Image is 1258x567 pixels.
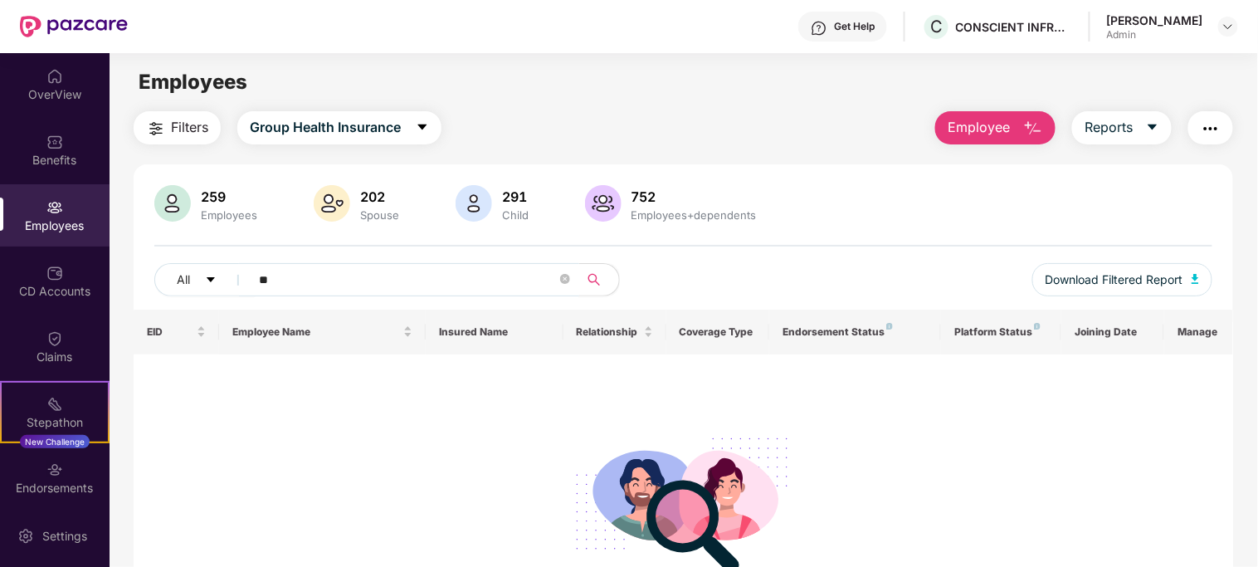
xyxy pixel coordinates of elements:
[578,263,620,296] button: search
[628,188,760,205] div: 752
[197,208,261,222] div: Employees
[426,310,563,354] th: Insured Name
[237,111,441,144] button: Group Health Insurancecaret-down
[232,325,400,339] span: Employee Name
[46,199,63,216] img: svg+xml;base64,PHN2ZyBpZD0iRW1wbG95ZWVzIiB4bWxucz0iaHR0cDovL3d3dy53My5vcmcvMjAwMC9zdmciIHdpZHRoPS...
[134,310,220,354] th: EID
[146,119,166,139] img: svg+xml;base64,PHN2ZyB4bWxucz0iaHR0cDovL3d3dy53My5vcmcvMjAwMC9zdmciIHdpZHRoPSIyNCIgaGVpZ2h0PSIyNC...
[956,19,1072,35] div: CONSCIENT INFRASTRUCTURE PVT LTD
[1032,263,1213,296] button: Download Filtered Report
[1164,310,1233,354] th: Manage
[1107,12,1203,28] div: [PERSON_NAME]
[205,274,217,287] span: caret-down
[46,68,63,85] img: svg+xml;base64,PHN2ZyBpZD0iSG9tZSIgeG1sbnM9Imh0dHA6Ly93d3cudzMub3JnLzIwMDAvc3ZnIiB3aWR0aD0iMjAiIG...
[46,330,63,347] img: svg+xml;base64,PHN2ZyBpZD0iQ2xhaW0iIHhtbG5zPSJodHRwOi8vd3d3LnczLm9yZy8yMDAwL3N2ZyIgd2lkdGg9IjIwIi...
[416,120,429,135] span: caret-down
[499,208,532,222] div: Child
[20,435,90,448] div: New Challenge
[139,70,247,94] span: Employees
[783,325,928,339] div: Endorsement Status
[1201,119,1221,139] img: svg+xml;base64,PHN2ZyB4bWxucz0iaHR0cDovL3d3dy53My5vcmcvMjAwMC9zdmciIHdpZHRoPSIyNCIgaGVpZ2h0PSIyNC...
[563,310,666,354] th: Relationship
[171,117,208,138] span: Filters
[37,528,92,545] div: Settings
[577,325,641,339] span: Relationship
[46,134,63,150] img: svg+xml;base64,PHN2ZyBpZD0iQmVuZWZpdHMiIHhtbG5zPSJodHRwOi8vd3d3LnczLm9yZy8yMDAwL3N2ZyIgd2lkdGg9Ij...
[197,188,261,205] div: 259
[1034,323,1041,330] img: svg+xml;base64,PHN2ZyB4bWxucz0iaHR0cDovL3d3dy53My5vcmcvMjAwMC9zdmciIHdpZHRoPSI4IiBoZWlnaHQ9IjgiIH...
[2,414,108,431] div: Stepathon
[46,265,63,281] img: svg+xml;base64,PHN2ZyBpZD0iQ0RfQWNjb3VudHMiIGRhdGEtbmFtZT0iQ0QgQWNjb3VudHMiIHhtbG5zPSJodHRwOi8vd3...
[578,273,611,286] span: search
[134,111,221,144] button: Filters
[357,208,402,222] div: Spouse
[154,263,256,296] button: Allcaret-down
[585,185,622,222] img: svg+xml;base64,PHN2ZyB4bWxucz0iaHR0cDovL3d3dy53My5vcmcvMjAwMC9zdmciIHhtbG5zOnhsaW5rPSJodHRwOi8vd3...
[177,271,190,289] span: All
[1192,274,1200,284] img: svg+xml;base64,PHN2ZyB4bWxucz0iaHR0cDovL3d3dy53My5vcmcvMjAwMC9zdmciIHhtbG5zOnhsaW5rPSJodHRwOi8vd3...
[935,111,1056,144] button: Employee
[560,272,570,288] span: close-circle
[456,185,492,222] img: svg+xml;base64,PHN2ZyB4bWxucz0iaHR0cDovL3d3dy53My5vcmcvMjAwMC9zdmciIHhtbG5zOnhsaW5rPSJodHRwOi8vd3...
[628,208,760,222] div: Employees+dependents
[1107,28,1203,42] div: Admin
[1072,111,1172,144] button: Reportscaret-down
[811,20,827,37] img: svg+xml;base64,PHN2ZyBpZD0iSGVscC0zMngzMiIgeG1sbnM9Imh0dHA6Ly93d3cudzMub3JnLzIwMDAvc3ZnIiB3aWR0aD...
[560,274,570,284] span: close-circle
[154,185,191,222] img: svg+xml;base64,PHN2ZyB4bWxucz0iaHR0cDovL3d3dy53My5vcmcvMjAwMC9zdmciIHhtbG5zOnhsaW5rPSJodHRwOi8vd3...
[314,185,350,222] img: svg+xml;base64,PHN2ZyB4bWxucz0iaHR0cDovL3d3dy53My5vcmcvMjAwMC9zdmciIHhtbG5zOnhsaW5rPSJodHRwOi8vd3...
[1023,119,1043,139] img: svg+xml;base64,PHN2ZyB4bWxucz0iaHR0cDovL3d3dy53My5vcmcvMjAwMC9zdmciIHhtbG5zOnhsaW5rPSJodHRwOi8vd3...
[250,117,401,138] span: Group Health Insurance
[948,117,1010,138] span: Employee
[1221,20,1235,33] img: svg+xml;base64,PHN2ZyBpZD0iRHJvcGRvd24tMzJ4MzIiIHhtbG5zPSJodHRwOi8vd3d3LnczLm9yZy8yMDAwL3N2ZyIgd2...
[499,188,532,205] div: 291
[930,17,943,37] span: C
[219,310,426,354] th: Employee Name
[147,325,194,339] span: EID
[46,462,63,478] img: svg+xml;base64,PHN2ZyBpZD0iRW5kb3JzZW1lbnRzIiB4bWxucz0iaHR0cDovL3d3dy53My5vcmcvMjAwMC9zdmciIHdpZH...
[357,188,402,205] div: 202
[1061,310,1164,354] th: Joining Date
[1085,117,1133,138] span: Reports
[17,528,34,545] img: svg+xml;base64,PHN2ZyBpZD0iU2V0dGluZy0yMHgyMCIgeG1sbnM9Imh0dHA6Ly93d3cudzMub3JnLzIwMDAvc3ZnIiB3aW...
[1146,120,1159,135] span: caret-down
[886,323,893,330] img: svg+xml;base64,PHN2ZyB4bWxucz0iaHR0cDovL3d3dy53My5vcmcvMjAwMC9zdmciIHdpZHRoPSI4IiBoZWlnaHQ9IjgiIH...
[1046,271,1183,289] span: Download Filtered Report
[666,310,769,354] th: Coverage Type
[834,20,875,33] div: Get Help
[46,396,63,413] img: svg+xml;base64,PHN2ZyB4bWxucz0iaHR0cDovL3d3dy53My5vcmcvMjAwMC9zdmciIHdpZHRoPSIyMSIgaGVpZ2h0PSIyMC...
[954,325,1048,339] div: Platform Status
[20,16,128,37] img: New Pazcare Logo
